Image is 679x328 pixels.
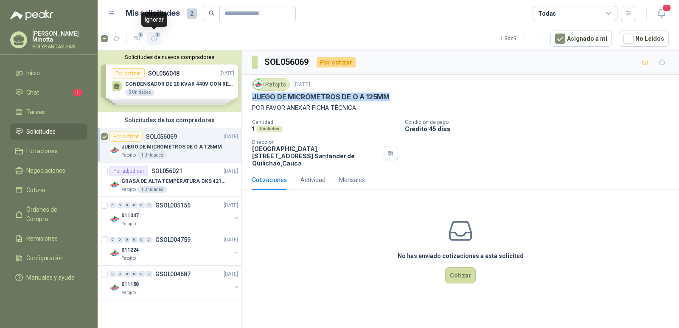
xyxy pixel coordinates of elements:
p: SOL056069 [146,134,177,140]
div: 0 [131,271,137,277]
div: Por cotizar [317,57,356,67]
p: JUEGO DE MICRÓMETROS DE O A 125MM [121,143,222,151]
span: Negociaciones [26,166,65,175]
p: GSOL005156 [155,202,191,208]
p: Crédito 45 días [405,125,676,132]
span: Tareas [26,107,45,117]
a: Por adjudicarSOL056021[DATE] Company LogoGRASA DE ALTA TEMPERATURA OKS 4210 X 5 KGPatojito1 Unidades [98,163,241,197]
p: Patojito [121,289,136,296]
p: POR FAVOR ANEXAR FICHA TÉCNICA [252,103,669,112]
div: 0 [109,271,116,277]
p: [DATE] [224,167,238,175]
span: Configuración [26,253,64,263]
p: Condición de pago [405,119,676,125]
p: [DATE] [224,202,238,210]
a: Solicitudes [10,123,87,140]
div: 0 [124,237,130,243]
p: [DATE] [224,236,238,244]
span: 2 [187,8,197,19]
p: [DATE] [224,270,238,278]
p: Patojito [121,255,136,262]
div: 0 [138,271,145,277]
div: 1 - 5 de 5 [500,32,544,45]
a: 0 0 0 0 0 0 GSOL005156[DATE] Company Logo011347Patojito [109,200,240,227]
div: 0 [131,237,137,243]
div: Todas [538,9,556,18]
div: Solicitudes de tus compradores [98,112,241,128]
div: Cotizaciones [252,175,287,185]
span: 1 [662,4,671,12]
button: Asignado a mi [550,31,612,47]
div: 0 [138,237,145,243]
div: 0 [146,237,152,243]
a: Inicio [10,65,87,81]
div: 0 [146,271,152,277]
div: Ignorar [141,12,167,27]
p: Cantidad [252,119,398,125]
div: 0 [109,202,116,208]
a: Tareas [10,104,87,120]
div: Solicitudes de nuevos compradoresPor cotizarSOL056048[DATE] CONDENSADOR DE 20 KVAR 440V CON RESIS... [98,50,241,112]
a: 0 0 0 0 0 0 GSOL004687[DATE] Company Logo011158Patojito [109,269,240,296]
img: Company Logo [254,80,263,89]
p: 011224 [121,246,139,254]
p: JUEGO DE MICRÓMETROS DE O A 125MM [252,93,390,101]
img: Company Logo [109,145,120,155]
div: 0 [117,271,123,277]
p: [DATE] [224,133,238,141]
div: 0 [146,202,152,208]
img: Company Logo [109,179,120,190]
span: 1 [138,31,144,38]
div: 0 [117,237,123,243]
a: 0 0 0 0 0 0 GSOL004759[DATE] Company Logo011224Patojito [109,235,240,262]
p: POLYBANDAS SAS [32,44,87,49]
span: Licitaciones [26,146,58,156]
img: Company Logo [109,214,120,224]
span: Inicio [26,68,40,78]
span: Manuales y ayuda [26,273,75,282]
div: 1 Unidades [137,152,167,159]
p: SOL056021 [152,168,182,174]
p: [GEOGRAPHIC_DATA], [STREET_ADDRESS] Santander de Quilichao , Cauca [252,145,380,167]
button: 1 [147,32,161,45]
p: GRASA DE ALTA TEMPERATURA OKS 4210 X 5 KG [121,177,227,185]
h3: SOL056069 [264,56,310,69]
span: Cotizar [26,185,46,195]
div: 0 [138,202,145,208]
a: Configuración [10,250,87,266]
a: Cotizar [10,182,87,198]
h1: Mis solicitudes [126,7,180,20]
div: Por adjudicar [109,166,148,176]
span: search [209,10,215,16]
p: Patojito [121,186,136,193]
span: Órdenes de Compra [26,205,79,224]
span: Chat [26,88,39,97]
a: Negociaciones [10,163,87,179]
span: 1 [155,31,161,38]
button: No Leídos [619,31,669,47]
span: 1 [73,89,82,96]
p: GSOL004687 [155,271,191,277]
a: Manuales y ayuda [10,269,87,286]
p: [DATE] [293,81,310,89]
div: 0 [109,237,116,243]
div: Por cotizar [109,132,143,142]
img: Company Logo [109,248,120,258]
span: Solicitudes [26,127,56,136]
a: Remisiones [10,230,87,247]
div: 1 Unidades [137,186,167,193]
div: 0 [124,202,130,208]
button: Cotizar [445,267,476,283]
div: 0 [117,202,123,208]
h3: No has enviado cotizaciones a esta solicitud [398,251,524,261]
p: GSOL004759 [155,237,191,243]
img: Logo peakr [10,10,53,20]
a: Licitaciones [10,143,87,159]
div: Unidades [256,126,283,132]
p: 011158 [121,280,139,289]
img: Company Logo [109,283,120,293]
button: Solicitudes de nuevos compradores [101,54,238,60]
p: Patojito [121,221,136,227]
p: 1 [252,125,255,132]
a: Órdenes de Compra [10,202,87,227]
